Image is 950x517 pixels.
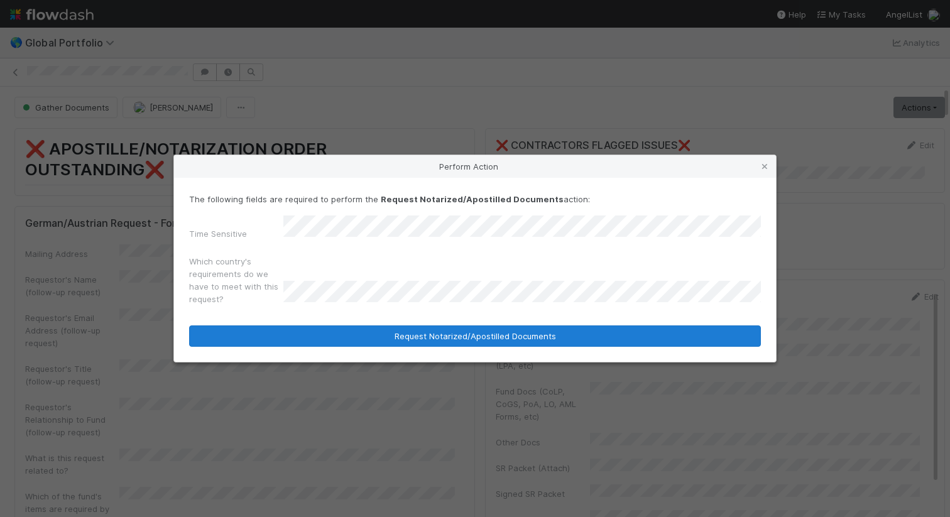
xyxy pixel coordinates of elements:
label: Which country's requirements do we have to meet with this request? [189,255,283,305]
p: The following fields are required to perform the action: [189,193,761,205]
label: Time Sensitive [189,227,247,240]
strong: Request Notarized/Apostilled Documents [381,194,564,204]
div: Perform Action [174,155,776,178]
button: Request Notarized/Apostilled Documents [189,325,761,347]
